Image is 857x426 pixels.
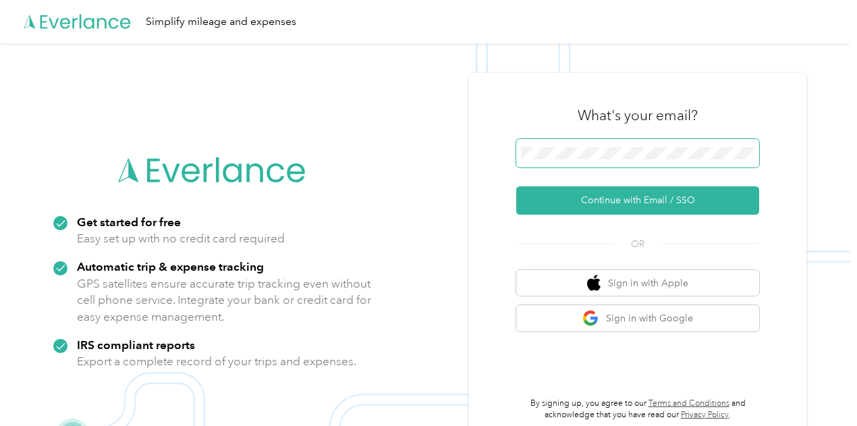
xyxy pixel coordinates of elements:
[578,106,698,125] h3: What's your email?
[516,305,759,331] button: google logoSign in with Google
[77,215,181,229] strong: Get started for free
[516,186,759,215] button: Continue with Email / SSO
[77,338,195,352] strong: IRS compliant reports
[516,270,759,296] button: apple logoSign in with Apple
[77,230,285,247] p: Easy set up with no credit card required
[681,410,729,420] a: Privacy Policy
[587,275,601,292] img: apple logo
[77,353,356,370] p: Export a complete record of your trips and expenses.
[648,398,729,408] a: Terms and Conditions
[146,14,296,30] div: Simplify mileage and expenses
[77,259,264,273] strong: Automatic trip & expense tracking
[516,398,759,421] p: By signing up, you agree to our and acknowledge that you have read our .
[614,237,661,251] span: OR
[582,310,599,327] img: google logo
[77,275,372,325] p: GPS satellites ensure accurate trip tracking even without cell phone service. Integrate your bank...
